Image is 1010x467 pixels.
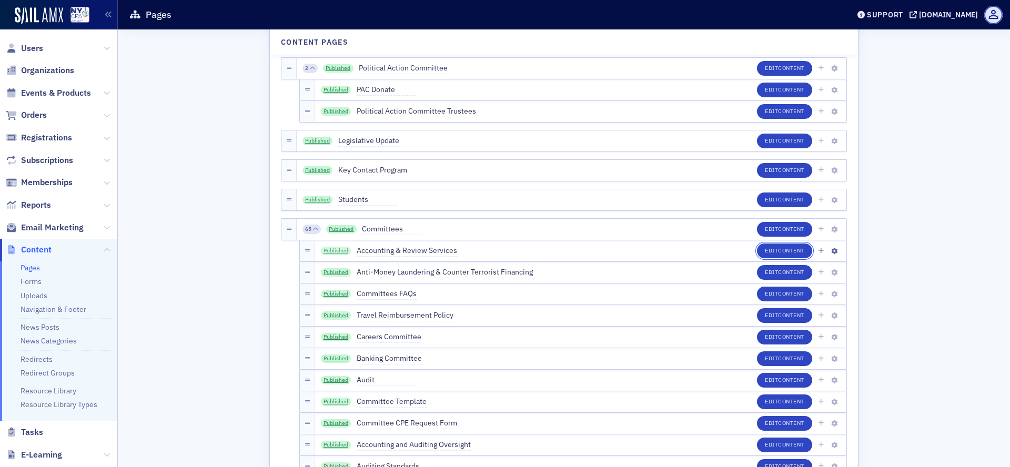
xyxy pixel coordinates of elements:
[357,353,422,364] span: Banking Committee
[362,224,421,235] span: Committees
[357,310,453,321] span: Travel Reimbursement Policy
[359,63,448,74] span: Political Action Committee
[302,196,333,204] a: Published
[919,10,978,19] div: [DOMAIN_NAME]
[146,8,171,21] h1: Pages
[321,107,351,116] a: Published
[21,400,97,409] a: Resource Library Types
[21,263,40,272] a: Pages
[910,11,982,18] button: [DOMAIN_NAME]
[21,244,52,256] span: Content
[357,439,471,451] span: Accounting and Auditing Oversight
[757,83,812,97] button: EditContent
[321,376,351,384] a: Published
[21,336,77,346] a: News Categories
[778,419,804,427] span: Content
[778,107,804,115] span: Content
[757,265,812,280] button: EditContent
[21,109,47,121] span: Orders
[321,268,351,277] a: Published
[21,427,43,438] span: Tasks
[6,177,73,188] a: Memberships
[21,155,73,166] span: Subscriptions
[778,137,804,144] span: Content
[757,163,812,178] button: EditContent
[357,418,457,429] span: Committee CPE Request Form
[757,104,812,119] button: EditContent
[757,192,812,207] button: EditContent
[357,106,476,117] span: Political Action Committee Trustees
[21,222,84,233] span: Email Marketing
[757,222,812,237] button: EditContent
[6,155,73,166] a: Subscriptions
[6,427,43,438] a: Tasks
[357,267,533,278] span: Anti-Money Laundering & Counter Terrorist Financing
[21,354,53,364] a: Redirects
[778,268,804,276] span: Content
[21,277,42,286] a: Forms
[326,225,357,233] a: Published
[757,134,812,148] button: EditContent
[757,394,812,409] button: EditContent
[15,7,63,24] a: SailAMX
[321,290,351,298] a: Published
[757,287,812,301] button: EditContent
[21,291,47,300] a: Uploads
[305,65,308,72] span: 2
[63,7,89,25] a: View Homepage
[757,243,812,258] button: EditContent
[757,373,812,388] button: EditContent
[778,398,804,405] span: Content
[21,199,51,211] span: Reports
[302,137,333,145] a: Published
[21,322,59,332] a: News Posts
[21,368,75,378] a: Redirect Groups
[281,37,348,48] h4: Content Pages
[21,65,74,76] span: Organizations
[778,196,804,203] span: Content
[6,244,52,256] a: Content
[757,416,812,431] button: EditContent
[984,6,1003,24] span: Profile
[321,311,351,320] a: Published
[757,330,812,344] button: EditContent
[357,84,416,96] span: PAC Donate
[867,10,903,19] div: Support
[6,222,84,233] a: Email Marketing
[778,247,804,254] span: Content
[21,304,86,314] a: Navigation & Footer
[323,64,353,73] a: Published
[6,87,91,99] a: Events & Products
[21,43,43,54] span: Users
[357,396,427,408] span: Committee Template
[6,65,74,76] a: Organizations
[357,374,416,386] span: Audit
[21,87,91,99] span: Events & Products
[778,311,804,319] span: Content
[6,109,47,121] a: Orders
[778,290,804,297] span: Content
[778,376,804,383] span: Content
[321,354,351,363] a: Published
[321,419,351,428] a: Published
[757,61,812,76] button: EditContent
[338,135,399,147] span: Legislative Update
[321,247,351,255] a: Published
[6,199,51,211] a: Reports
[357,288,417,300] span: Committees FAQs
[757,351,812,366] button: EditContent
[321,441,351,449] a: Published
[321,86,351,94] a: Published
[778,354,804,362] span: Content
[6,43,43,54] a: Users
[70,7,89,23] img: SailAMX
[357,331,421,343] span: Careers Committee
[21,132,72,144] span: Registrations
[21,177,73,188] span: Memberships
[6,132,72,144] a: Registrations
[778,166,804,174] span: Content
[778,225,804,232] span: Content
[778,86,804,93] span: Content
[778,64,804,72] span: Content
[321,398,351,406] a: Published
